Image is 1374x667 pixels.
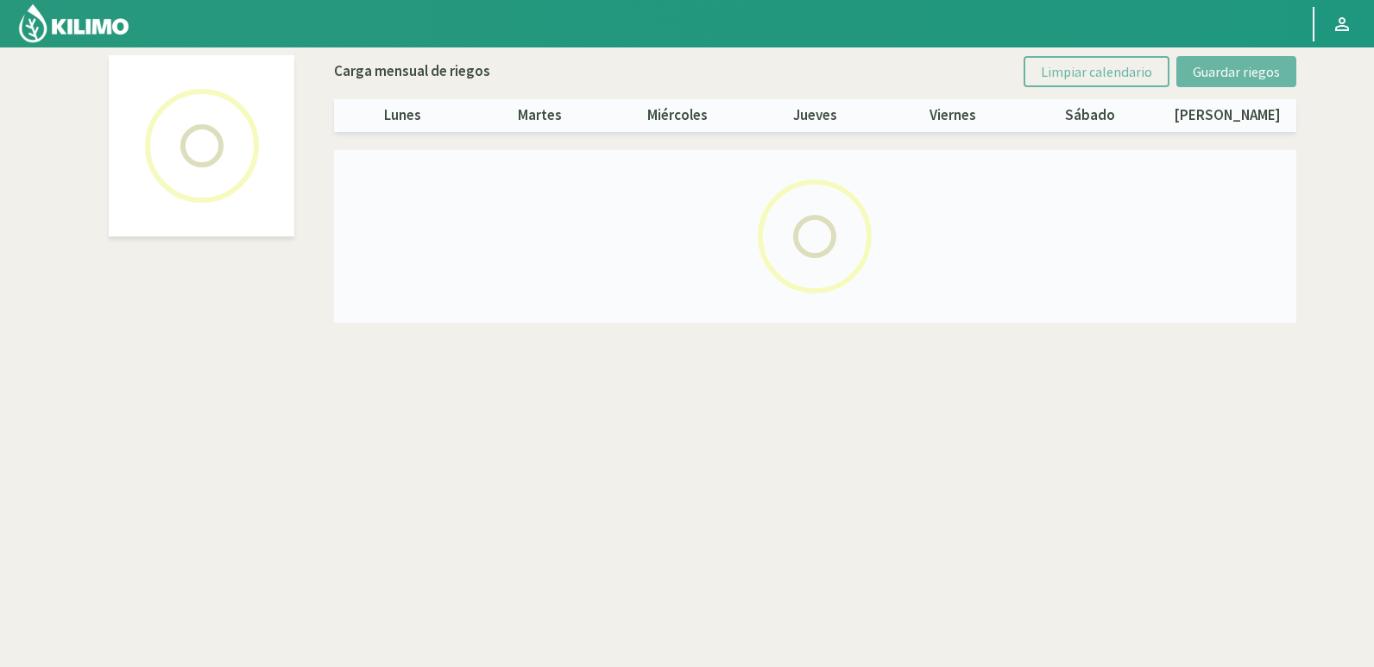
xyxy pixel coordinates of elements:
[1041,63,1152,80] span: Limpiar calendario
[334,60,490,83] p: Carga mensual de riegos
[1024,56,1169,87] button: Limpiar calendario
[334,104,471,127] p: lunes
[17,3,130,44] img: Kilimo
[609,104,747,127] p: miércoles
[116,60,288,232] img: Loading...
[1193,63,1280,80] span: Guardar riegos
[1021,104,1158,127] p: sábado
[471,104,608,127] p: martes
[747,104,884,127] p: jueves
[1176,56,1296,87] button: Guardar riegos
[884,104,1021,127] p: viernes
[728,150,901,323] img: Loading...
[1159,104,1296,127] p: [PERSON_NAME]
